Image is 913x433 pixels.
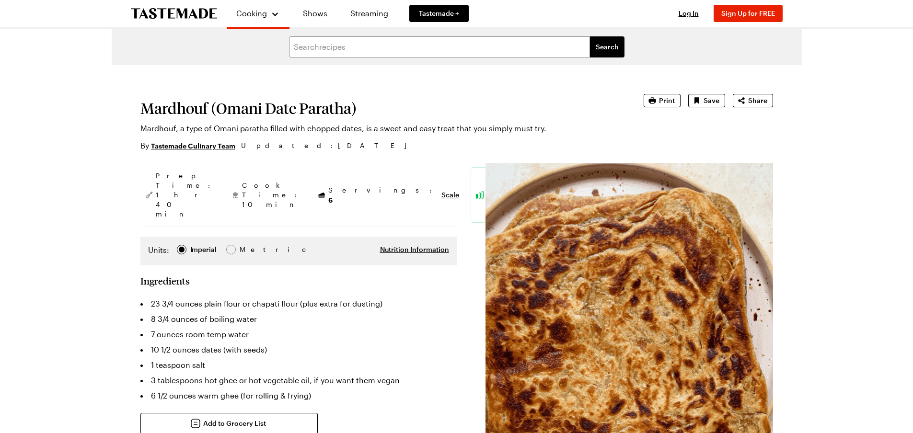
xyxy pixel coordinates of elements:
[140,342,457,357] li: 10 1/2 ounces dates (with seeds)
[441,190,459,200] button: Scale
[236,9,267,18] span: Cooking
[148,244,169,256] label: Units:
[131,8,217,19] a: To Tastemade Home Page
[140,296,457,311] li: 23 3/4 ounces plain flour or chapati flour (plus extra for dusting)
[240,244,261,255] span: Metric
[140,140,235,151] p: By
[240,244,260,255] div: Metric
[590,36,624,57] button: filters
[140,311,457,327] li: 8 3/4 ounces of boiling water
[714,5,783,22] button: Sign Up for FREE
[140,123,617,134] p: Mardhouf, a type of Omani paratha filled with chopped dates, is a sweet and easy treat that you s...
[140,388,457,403] li: 6 1/2 ounces warm ghee (for rolling & frying)
[190,244,218,255] span: Imperial
[151,140,235,151] a: Tastemade Culinary Team
[148,244,260,258] div: Imperial Metric
[721,9,775,17] span: Sign Up for FREE
[644,94,681,107] button: Print
[328,195,333,204] span: 6
[688,94,725,107] button: Save recipe
[419,9,459,18] span: Tastemade +
[242,181,301,209] span: Cook Time: 10 min
[748,96,767,105] span: Share
[140,275,190,286] h2: Ingredients
[236,4,280,23] button: Cooking
[140,357,457,373] li: 1 teaspoon salt
[733,94,773,107] button: Share
[409,5,469,22] a: Tastemade +
[241,140,416,151] span: Updated : [DATE]
[190,244,217,255] div: Imperial
[380,245,449,254] button: Nutrition Information
[670,9,708,18] button: Log In
[596,42,619,52] span: Search
[140,327,457,342] li: 7 ounces room temp water
[140,373,457,388] li: 3 tablespoons hot ghee or hot vegetable oil, if you want them vegan
[659,96,675,105] span: Print
[156,171,215,219] span: Prep Time: 1 hr 40 min
[140,100,617,117] h1: Mardhouf (Omani Date Paratha)
[328,185,437,205] span: Servings:
[704,96,719,105] span: Save
[203,419,266,428] span: Add to Grocery List
[679,9,699,17] span: Log In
